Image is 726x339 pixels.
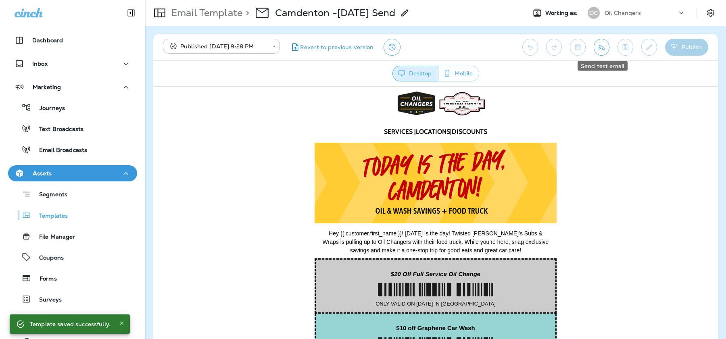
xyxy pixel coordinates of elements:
[545,10,580,17] span: Working as:
[8,141,137,158] button: Email Broadcasts
[168,7,242,19] p: Email Template
[384,39,401,56] button: View Changelog
[231,41,261,49] a: SERVICES
[31,275,57,283] p: Forms
[8,185,137,203] button: Segments
[31,254,64,262] p: Coupons
[578,61,628,71] div: Send test email
[222,247,343,268] img: barcode.png
[169,42,267,50] div: Published [DATE] 9:28 PM
[31,212,68,220] p: Templates
[8,56,137,72] button: Inbox
[31,296,62,304] p: Surveys
[120,5,142,21] button: Collapse Sidebar
[8,165,137,181] button: Assets
[275,7,395,19] p: Camdenton -[DATE] Send
[31,233,75,241] p: File Manager
[243,238,321,245] strong: $10 off Graphene Car Wash
[231,41,334,49] span: | |
[282,5,336,29] img: 448759087_122134305398254749_4180690961704880527_n_edited_7889294a-edd9-4857-b4bb-0a4ebca25558.jpg
[31,105,65,112] p: Journeys
[31,126,83,133] p: Text Broadcasts
[33,84,61,90] p: Marketing
[32,37,63,44] p: Dashboard
[8,249,137,266] button: Coupons
[594,39,609,56] button: Send test email
[605,10,641,16] p: Oil Changers
[222,214,342,220] span: ONLY VALID ON [DATE] IN [GEOGRAPHIC_DATA]
[32,60,48,67] p: Inbox
[117,318,127,328] button: Close
[161,56,403,137] img: today-is-the-day-camdenton.png
[33,170,52,177] p: Assets
[8,312,137,329] button: Landing Pages
[438,66,479,81] button: Mobile
[231,41,259,49] span: SERVICES
[244,4,282,30] img: logo2-01%20edited_2da06072-8f10-483b-af27-1ce3a5adf980.png
[242,7,249,19] p: >
[31,147,87,154] p: Email Broadcasts
[8,270,137,287] button: Forms
[703,6,718,20] button: Settings
[588,7,600,19] div: OC
[286,39,377,56] button: Revert to previous version
[298,41,334,49] a: DISCOUNTS
[8,32,137,48] button: Dashboard
[169,144,396,167] span: Hey {{ customer.first_name }}! [DATE] is the day! Twisted [PERSON_NAME]’s Subs & Wraps is pulling...
[8,99,137,116] button: Journeys
[392,66,438,81] button: Desktop
[300,44,374,51] span: Revert to previous version
[8,291,137,308] button: Surveys
[263,41,297,49] a: LOCATIONS
[238,184,327,191] strong: $20 Off Full Service Oil Change
[31,191,67,199] p: Segments
[30,317,111,331] div: Template saved successfully.
[222,193,343,213] img: barcode.png
[8,228,137,245] button: File Manager
[8,207,137,224] button: Templates
[8,79,137,95] button: Marketing
[8,120,137,137] button: Text Broadcasts
[275,7,395,19] div: Camdenton -Thursday Send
